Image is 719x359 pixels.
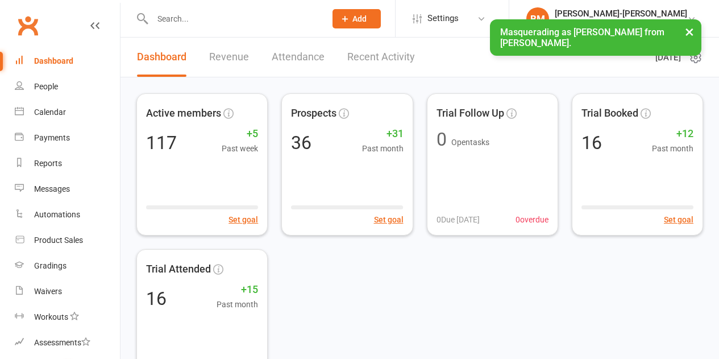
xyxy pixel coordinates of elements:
div: BM [526,7,549,30]
span: Past month [652,142,693,155]
div: 117 [146,134,177,152]
div: Waivers [34,287,62,296]
a: Payments [15,125,120,151]
span: Add [352,14,367,23]
button: Set goal [374,213,404,226]
a: Waivers [15,279,120,304]
div: Workouts [34,312,68,321]
div: [PERSON_NAME]-[PERSON_NAME] [555,9,687,19]
div: [PERSON_NAME] [555,19,687,29]
button: Set goal [228,213,258,226]
div: Gradings [34,261,67,270]
span: +12 [652,126,693,142]
a: People [15,74,120,100]
span: Settings [427,6,459,31]
a: Assessments [15,330,120,356]
div: Payments [34,133,70,142]
div: Assessments [34,338,90,347]
span: Past week [222,142,258,155]
div: Reports [34,159,62,168]
div: Calendar [34,108,66,117]
button: Add [333,9,381,28]
span: Trial Attended [146,261,211,278]
div: 0 [437,130,447,148]
input: Search... [149,11,318,27]
span: Past month [217,298,258,311]
a: Reports [15,151,120,176]
div: Dashboard [34,56,73,65]
span: Prospects [291,105,336,122]
button: × [679,19,700,44]
a: Workouts [15,304,120,330]
div: 36 [291,134,311,152]
span: Trial Booked [581,105,638,122]
span: 0 Due [DATE] [437,213,480,226]
span: Active members [146,105,221,122]
span: +31 [362,126,404,142]
div: Messages [34,184,70,193]
a: Dashboard [15,48,120,74]
a: Clubworx [14,11,42,40]
a: Automations [15,202,120,228]
span: 0 overdue [516,213,548,226]
a: Messages [15,176,120,202]
a: Product Sales [15,228,120,253]
a: Calendar [15,100,120,125]
div: 16 [146,290,167,308]
span: Trial Follow Up [437,105,504,122]
span: Open tasks [451,138,489,147]
a: Gradings [15,253,120,279]
div: 16 [581,134,602,152]
span: +15 [217,282,258,298]
span: Past month [362,142,404,155]
button: Set goal [664,213,693,226]
div: Automations [34,210,80,219]
div: People [34,82,58,91]
span: Masquerading as [PERSON_NAME] from [PERSON_NAME]. [500,27,664,48]
span: +5 [222,126,258,142]
div: Product Sales [34,236,83,245]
